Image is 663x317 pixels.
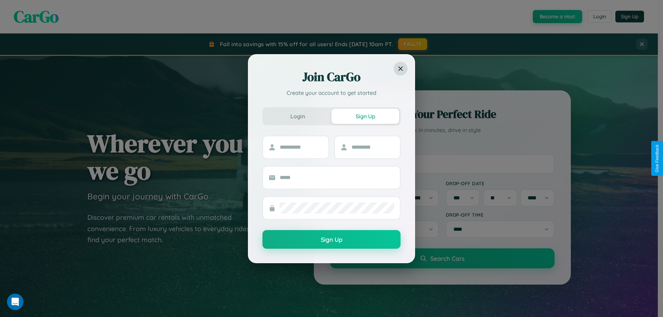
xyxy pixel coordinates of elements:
button: Sign Up [331,109,399,124]
div: Give Feedback [655,145,660,172]
h2: Join CarGo [262,69,401,85]
p: Create your account to get started [262,89,401,97]
button: Login [264,109,331,124]
iframe: Intercom live chat [7,294,23,310]
button: Sign Up [262,230,401,249]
